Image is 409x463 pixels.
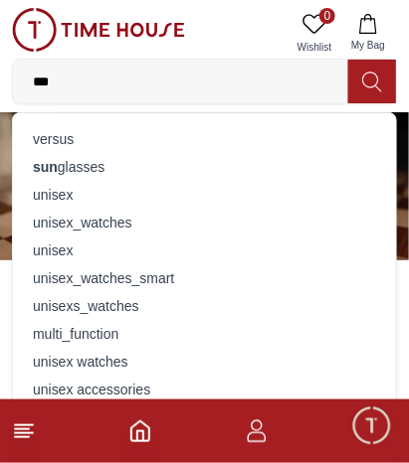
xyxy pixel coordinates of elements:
[25,376,384,403] div: unisex accessories
[246,377,386,400] span: Request a callback
[25,264,384,292] div: unisex_watches_smart
[15,194,409,215] div: [PERSON_NAME]
[350,404,394,448] div: Chat Widget
[34,371,223,406] div: Nearest Store Locator
[77,331,171,355] span: New Enquiry
[290,40,339,55] span: Wishlist
[25,236,384,264] div: unisex
[33,159,58,175] strong: sun
[339,8,397,59] button: My Bag
[25,181,384,209] div: unisex
[207,331,270,355] span: Services
[25,125,384,153] div: versus
[25,209,384,236] div: unisex_watches
[128,419,152,443] a: Home
[25,153,384,181] div: glasses
[25,292,384,320] div: unisexs_watches
[306,331,386,355] span: Exchanges
[319,8,335,24] span: 0
[64,325,184,361] div: New Enquiry
[25,348,384,376] div: unisex watches
[260,289,311,302] span: 12:37 AM
[25,320,384,348] div: multi_function
[290,8,339,59] a: 0Wishlist
[233,371,399,406] div: Request a callback
[194,325,283,361] div: Services
[56,13,90,47] img: Profile picture of Zoe
[10,10,50,50] em: Back
[29,231,300,297] span: Hello! I'm your Time House Watches Support Assistant. How can I assist you [DATE]?
[12,8,185,52] img: ...
[343,38,393,53] span: My Bag
[101,21,290,40] div: [PERSON_NAME]
[293,325,399,361] div: Exchanges
[47,377,210,400] span: Nearest Store Locator
[359,10,399,50] em: Minimize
